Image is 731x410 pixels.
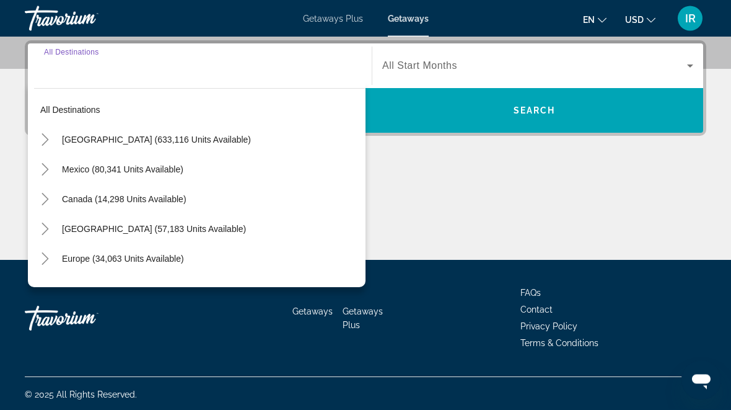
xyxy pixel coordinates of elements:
button: Mexico (80,341 units available) [56,159,365,181]
button: [GEOGRAPHIC_DATA] (57,183 units available) [56,218,365,241]
span: Mexico (80,341 units available) [62,165,183,175]
a: FAQs [520,288,541,298]
a: Getaways Plus [303,14,363,24]
button: Toggle Mexico (80,341 units available) [34,159,56,181]
a: Privacy Policy [520,322,577,332]
iframe: Button to launch messaging window [681,360,721,400]
button: Change currency [625,11,655,29]
button: Canada (14,298 units available) [56,189,365,211]
button: Australia (3,273 units available) [56,278,365,300]
span: Europe (34,063 units available) [62,254,184,264]
button: Search [365,89,703,133]
span: © 2025 All Rights Reserved. [25,390,137,400]
span: All destinations [40,105,100,115]
span: All Start Months [382,61,457,71]
button: [GEOGRAPHIC_DATA] (633,116 units available) [56,129,365,151]
a: Getaways Plus [343,307,383,331]
a: Terms & Conditions [520,339,598,349]
a: Getaways [388,14,429,24]
a: Getaways [292,307,333,317]
button: All destinations [34,99,365,122]
span: All Destinations [44,48,99,56]
button: Toggle Canada (14,298 units available) [34,189,56,211]
button: Toggle United States (633,116 units available) [34,130,56,151]
span: en [583,15,595,25]
span: Canada (14,298 units available) [62,195,186,205]
span: [GEOGRAPHIC_DATA] (633,116 units available) [62,135,251,145]
button: Toggle Australia (3,273 units available) [34,279,56,300]
a: Travorium [25,2,149,35]
button: Toggle Caribbean & Atlantic Islands (57,183 units available) [34,219,56,241]
span: USD [625,15,644,25]
button: Europe (34,063 units available) [56,248,365,270]
span: [GEOGRAPHIC_DATA] (57,183 units available) [62,225,246,234]
a: Contact [520,305,553,315]
a: Travorium [25,300,149,337]
button: Toggle Europe (34,063 units available) [34,249,56,270]
button: Change language [583,11,606,29]
button: User Menu [674,6,706,32]
span: IR [685,12,696,25]
div: Search widget [28,44,703,133]
span: Search [514,106,556,116]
